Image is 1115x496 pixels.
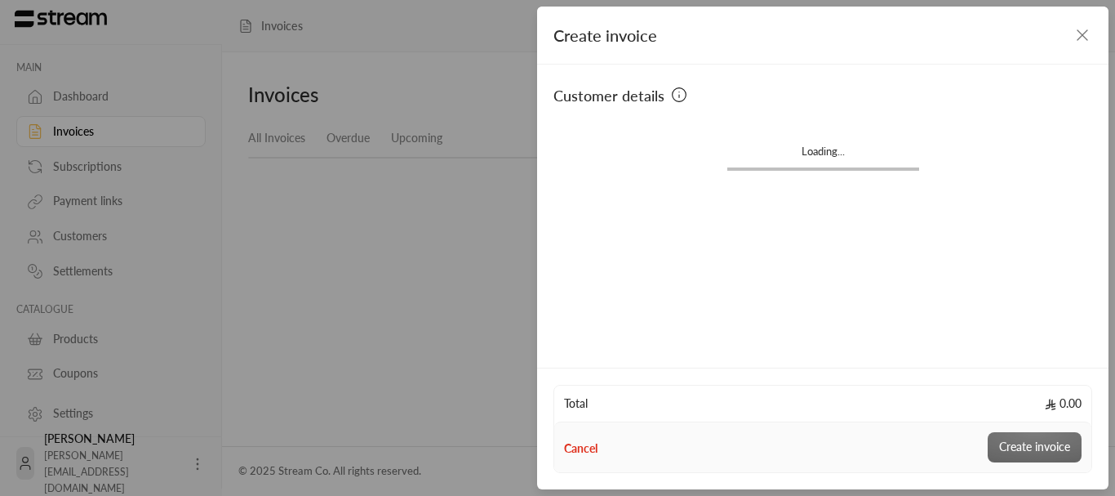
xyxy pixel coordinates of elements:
span: Customer details [553,84,664,107]
span: Total [564,395,588,412]
span: 0.00 [1045,395,1082,412]
span: Create invoice [553,25,657,45]
button: Cancel [564,440,597,457]
div: Loading... [727,144,919,168]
